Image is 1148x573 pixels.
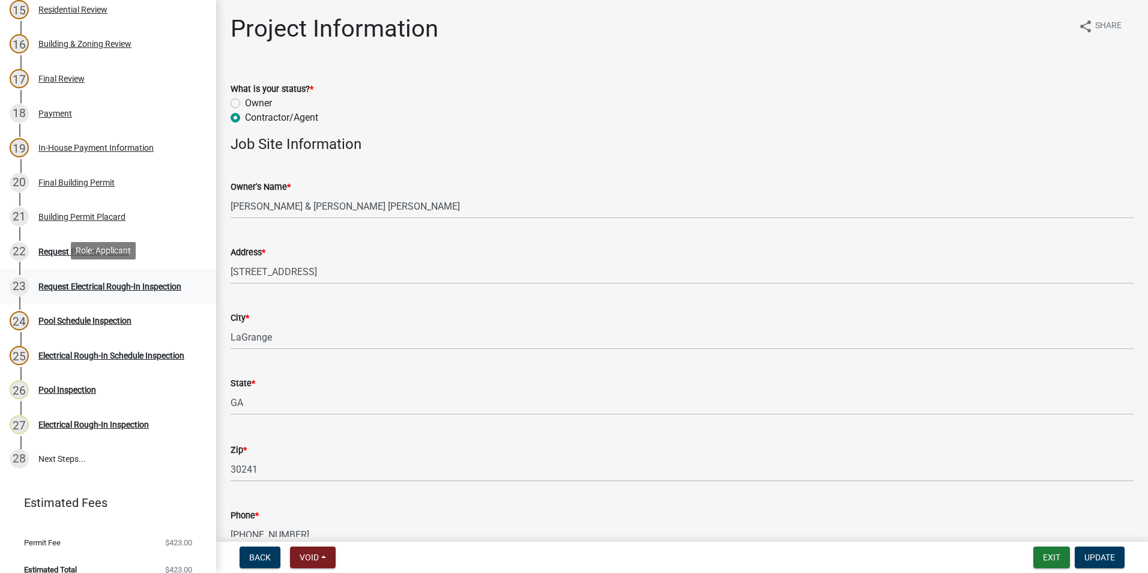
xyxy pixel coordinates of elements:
button: Back [240,547,280,568]
label: What is your status? [231,85,313,94]
label: State [231,380,255,388]
span: Back [249,553,271,562]
span: Void [300,553,319,562]
label: Contractor/Agent [245,111,318,125]
div: Electrical Rough-In Schedule Inspection [38,351,184,360]
button: shareShare [1069,14,1131,38]
i: share [1078,19,1093,34]
div: 18 [10,104,29,123]
div: 27 [10,415,29,434]
div: 24 [10,311,29,330]
div: 26 [10,380,29,399]
div: Role: Applicant [71,242,136,259]
span: Share [1095,19,1122,34]
div: Payment [38,109,72,118]
span: $423.00 [165,539,192,547]
label: Zip [231,446,247,455]
div: Pool Inspection [38,386,96,394]
div: Request Electrical Rough-In Inspection [38,282,181,291]
div: Request Pool Inspection [38,247,128,256]
div: In-House Payment Information [38,144,154,152]
span: Permit Fee [24,539,61,547]
span: Update [1084,553,1115,562]
button: Exit [1033,547,1070,568]
div: 17 [10,69,29,88]
div: 19 [10,138,29,157]
button: Update [1075,547,1125,568]
button: Void [290,547,336,568]
div: 22 [10,242,29,261]
div: Residential Review [38,5,107,14]
div: Building Permit Placard [38,213,125,221]
div: 20 [10,173,29,192]
div: 16 [10,34,29,53]
div: 28 [10,449,29,468]
label: Owner's Name [231,183,291,192]
a: Estimated Fees [10,491,197,515]
div: 25 [10,346,29,365]
label: Owner [245,96,272,111]
label: Phone [231,512,259,520]
label: City [231,314,249,323]
div: Pool Schedule Inspection [38,317,131,325]
h1: Project Information [231,14,438,43]
h4: Job Site Information [231,136,1134,153]
div: Electrical Rough-In Inspection [38,420,149,429]
div: Final Building Permit [38,178,115,187]
div: 23 [10,277,29,296]
div: Building & Zoning Review [38,40,131,48]
label: Address [231,249,265,257]
div: Final Review [38,74,85,83]
div: 21 [10,207,29,226]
